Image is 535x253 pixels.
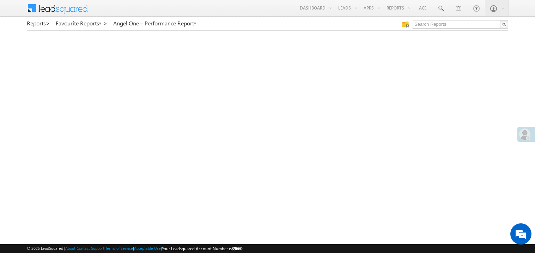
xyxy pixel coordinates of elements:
[134,246,161,251] a: Acceptable Use
[232,246,242,251] span: 39660
[46,19,50,27] span: >
[113,20,197,26] a: Angel One – Performance Report
[77,246,104,251] a: Contact Support
[27,20,50,26] a: Reports>
[162,246,242,251] span: Your Leadsquared Account Number is
[105,246,133,251] a: Terms of Service
[56,20,108,26] a: Favourite Reports >
[413,20,508,29] input: Search Reports
[27,245,242,252] span: © 2025 LeadSquared | | | | |
[402,21,409,28] img: Manage all your saved reports!
[65,246,75,251] a: About
[103,19,108,27] span: >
